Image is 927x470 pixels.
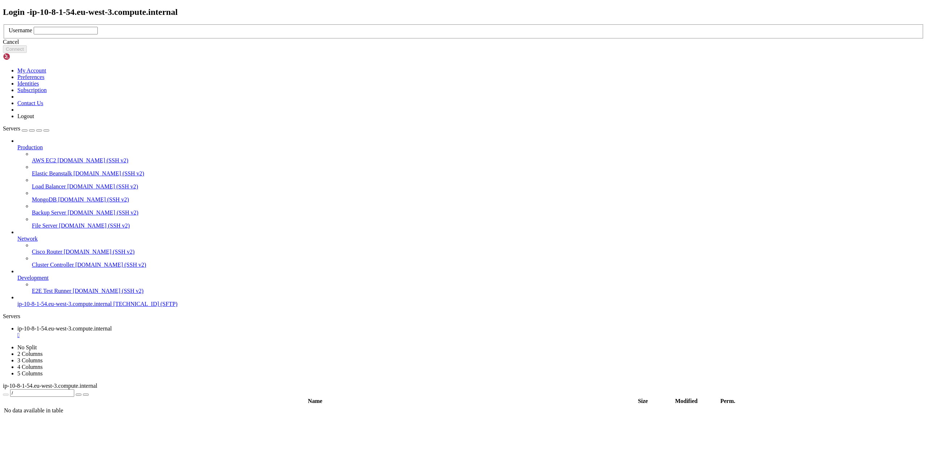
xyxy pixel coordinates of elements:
[3,125,20,132] span: Servers
[17,275,49,281] span: Development
[32,157,924,164] a: AWS EC2 [DOMAIN_NAME] (SSH v2)
[659,398,713,405] th: Modified: activate to sort column ascending
[4,398,626,405] th: Name: activate to sort column descending
[74,170,144,176] span: [DOMAIN_NAME] (SSH v2)
[32,255,924,268] li: Cluster Controller [DOMAIN_NAME] (SSH v2)
[32,183,924,190] a: Load Balancer [DOMAIN_NAME] (SSH v2)
[3,313,924,320] div: Servers
[64,249,135,255] span: [DOMAIN_NAME] (SSH v2)
[32,288,924,294] a: E2E Test Runner [DOMAIN_NAME] (SSH v2)
[17,229,924,268] li: Network
[32,222,924,229] a: File Server [DOMAIN_NAME] (SSH v2)
[32,222,58,229] span: File Server
[17,144,924,151] a: Production
[17,87,47,93] a: Subscription
[75,262,146,268] span: [DOMAIN_NAME] (SSH v2)
[32,203,924,216] li: Backup Server [DOMAIN_NAME] (SSH v2)
[59,222,130,229] span: [DOMAIN_NAME] (SSH v2)
[4,407,728,414] td: No data available in table
[17,275,924,281] a: Development
[714,398,742,405] th: Perm.: activate to sort column ascending
[73,288,144,294] span: [DOMAIN_NAME] (SSH v2)
[32,170,72,176] span: Elastic Beanstalk
[32,177,924,190] li: Load Balancer [DOMAIN_NAME] (SSH v2)
[3,7,924,17] h2: Login - ip-10-8-1-54.eu-west-3.compute.internal
[3,39,924,45] div: Cancel
[32,196,56,203] span: MongoDB
[113,301,177,307] span: [TECHNICAL_ID] (SFTP)
[32,183,66,190] span: Load Balancer
[32,151,924,164] li: AWS EC2 [DOMAIN_NAME] (SSH v2)
[17,357,43,363] a: 3 Columns
[32,164,924,177] li: Elastic Beanstalk [DOMAIN_NAME] (SSH v2)
[17,370,43,377] a: 5 Columns
[17,67,46,74] a: My Account
[17,301,112,307] span: ip-10-8-1-54.eu-west-3.compute.internal
[32,249,924,255] a: Cisco Router [DOMAIN_NAME] (SSH v2)
[68,209,139,216] span: [DOMAIN_NAME] (SSH v2)
[67,183,138,190] span: [DOMAIN_NAME] (SSH v2)
[32,288,71,294] span: E2E Test Runner
[32,170,924,177] a: Elastic Beanstalk [DOMAIN_NAME] (SSH v2)
[32,209,924,216] a: Backup Server [DOMAIN_NAME] (SSH v2)
[17,74,45,80] a: Preferences
[17,325,924,338] a: ip-10-8-1-54.eu-west-3.compute.internal
[17,113,34,119] a: Logout
[627,398,658,405] th: Size: activate to sort column ascending
[32,262,924,268] a: Cluster Controller [DOMAIN_NAME] (SSH v2)
[32,190,924,203] li: MongoDB [DOMAIN_NAME] (SSH v2)
[17,100,43,106] a: Contact Us
[17,325,112,332] span: ip-10-8-1-54.eu-west-3.compute.internal
[3,53,45,60] img: Shellngn
[58,157,129,163] span: [DOMAIN_NAME] (SSH v2)
[32,281,924,294] li: E2E Test Runner [DOMAIN_NAME] (SSH v2)
[17,294,924,307] li: ip-10-8-1-54.eu-west-3.compute.internal [TECHNICAL_ID] (SFTP)
[17,351,43,357] a: 2 Columns
[17,236,924,242] a: Network
[32,196,924,203] a: MongoDB [DOMAIN_NAME] (SSH v2)
[9,27,32,33] label: Username
[58,196,129,203] span: [DOMAIN_NAME] (SSH v2)
[3,45,27,53] button: Connect
[17,138,924,229] li: Production
[32,209,66,216] span: Backup Server
[32,242,924,255] li: Cisco Router [DOMAIN_NAME] (SSH v2)
[17,144,43,150] span: Production
[32,157,56,163] span: AWS EC2
[17,364,43,370] a: 4 Columns
[32,262,74,268] span: Cluster Controller
[17,332,924,338] a: 
[32,216,924,229] li: File Server [DOMAIN_NAME] (SSH v2)
[17,80,39,87] a: Identities
[3,125,49,132] a: Servers
[17,268,924,294] li: Development
[17,344,37,350] a: No Split
[32,249,62,255] span: Cisco Router
[17,301,924,307] a: ip-10-8-1-54.eu-west-3.compute.internal [TECHNICAL_ID] (SFTP)
[3,383,97,389] span: ip-10-8-1-54.eu-west-3.compute.internal
[10,389,74,397] input: Current Folder
[17,236,38,242] span: Network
